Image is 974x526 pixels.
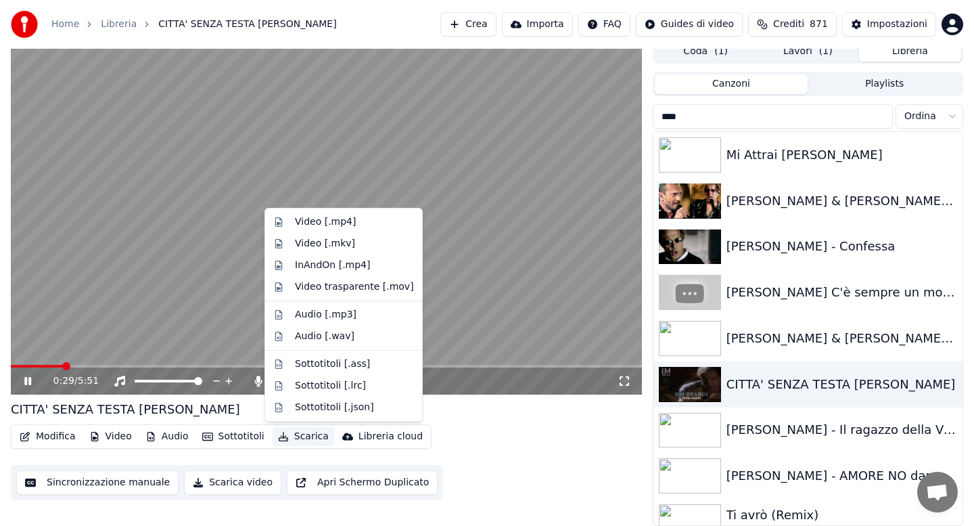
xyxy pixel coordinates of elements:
[726,283,957,302] div: [PERSON_NAME] C'è sempre un motivo 2004
[440,12,496,37] button: Crea
[16,470,179,495] button: Sincronizzazione manuale
[773,18,804,31] span: Crediti
[842,12,936,37] button: Impostazioni
[295,308,356,322] div: Audio [.mp3]
[757,42,859,62] button: Lavori
[358,430,423,443] div: Libreria cloud
[158,18,336,31] span: CITTA' SENZA TESTA [PERSON_NAME]
[287,470,438,495] button: Apri Schermo Duplicato
[726,146,957,165] div: Mi Attrai [PERSON_NAME]
[578,12,630,37] button: FAQ
[140,427,194,446] button: Audio
[655,74,808,94] button: Canzoni
[78,374,99,388] span: 5:51
[197,427,270,446] button: Sottotitoli
[726,420,957,439] div: [PERSON_NAME] - Il ragazzo della Via Gluck
[11,11,38,38] img: youka
[726,466,957,485] div: [PERSON_NAME] - AMORE NO dance dev
[101,18,137,31] a: Libreria
[184,470,281,495] button: Scarica video
[904,110,936,123] span: Ordina
[726,375,957,394] div: CITTA' SENZA TESTA [PERSON_NAME]
[295,259,371,272] div: InAndOn [.mp4]
[51,18,337,31] nav: breadcrumb
[636,12,743,37] button: Guides di video
[726,329,957,348] div: [PERSON_NAME] & [PERSON_NAME] - [PERSON_NAME]
[295,215,356,229] div: Video [.mp4]
[53,374,86,388] div: /
[819,45,833,58] span: ( 1 )
[84,427,137,446] button: Video
[295,237,355,250] div: Video [.mkv]
[917,472,958,512] div: Aprire la chat
[726,506,957,525] div: Ti avrò (Remix)
[502,12,573,37] button: Importa
[295,379,366,393] div: Sottotitoli [.lrc]
[655,42,757,62] button: Coda
[748,12,837,37] button: Crediti871
[51,18,79,31] a: Home
[859,42,961,62] button: Libreria
[714,45,728,58] span: ( 1 )
[273,427,334,446] button: Scarica
[14,427,81,446] button: Modifica
[726,237,957,256] div: [PERSON_NAME] - Confessa
[11,400,240,419] div: CITTA' SENZA TESTA [PERSON_NAME]
[867,18,927,31] div: Impostazioni
[726,192,957,211] div: [PERSON_NAME] & [PERSON_NAME] - Mio Fratello
[295,330,354,343] div: Audio [.wav]
[53,374,74,388] span: 0:29
[808,74,961,94] button: Playlists
[810,18,828,31] span: 871
[295,401,374,414] div: Sottotitoli [.json]
[295,280,414,294] div: Video trasparente [.mov]
[295,357,370,371] div: Sottotitoli [.ass]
